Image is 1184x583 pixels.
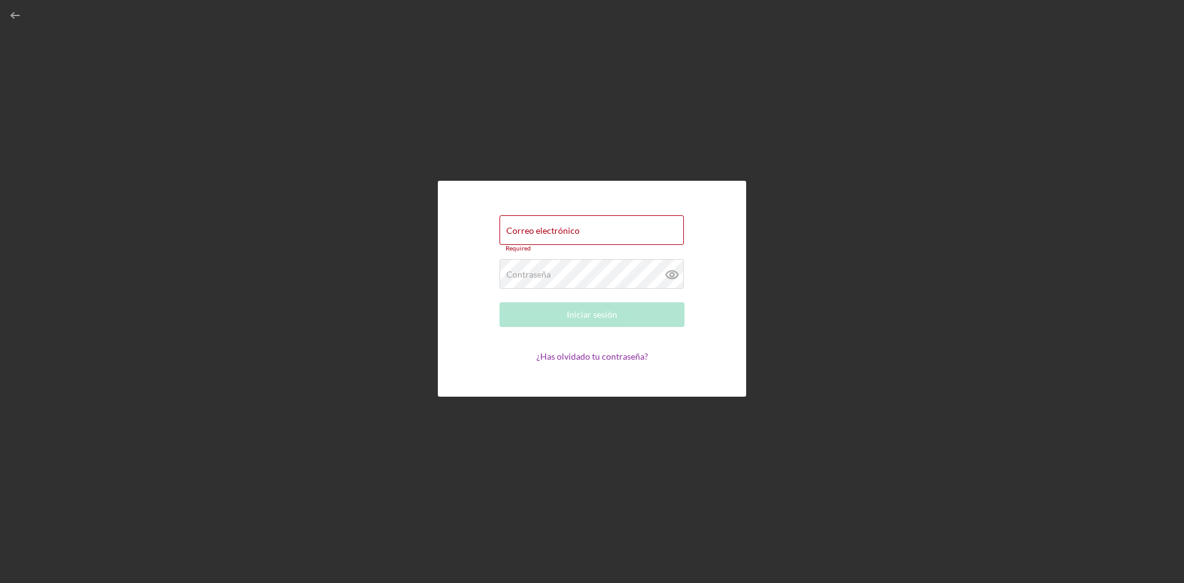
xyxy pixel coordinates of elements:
[567,309,617,320] font: Iniciar sesión
[499,245,684,252] div: Required
[506,269,551,279] font: Contraseña
[536,351,648,362] a: ¿Has olvidado tu contraseña?
[499,302,684,327] button: Iniciar sesión
[506,225,580,236] font: Correo electrónico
